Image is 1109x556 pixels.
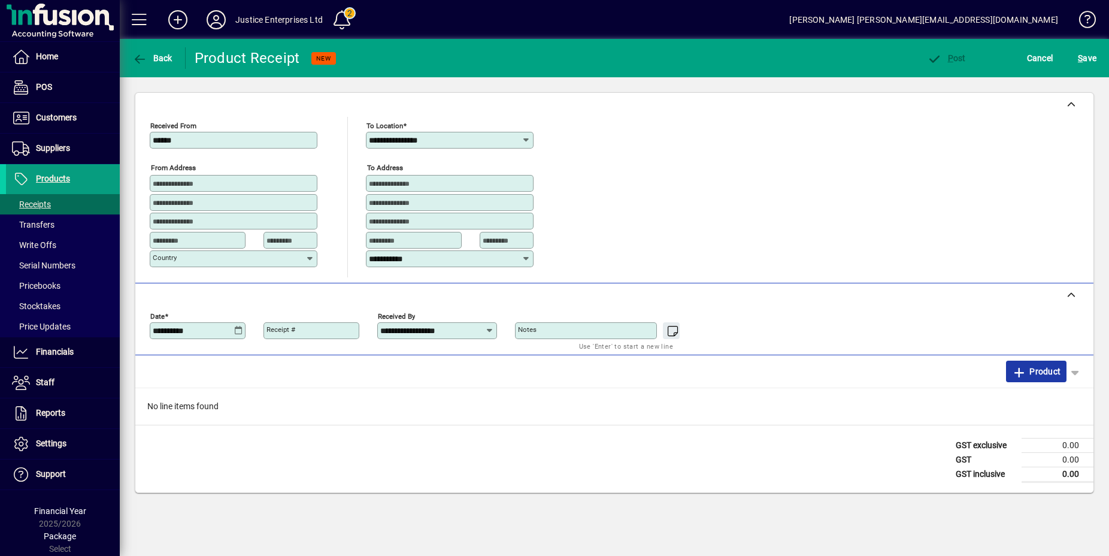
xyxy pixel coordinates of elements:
[6,214,120,235] a: Transfers
[6,316,120,337] a: Price Updates
[6,134,120,164] a: Suppliers
[132,53,172,63] span: Back
[927,53,966,63] span: ost
[6,429,120,459] a: Settings
[6,235,120,255] a: Write Offs
[6,255,120,276] a: Serial Numbers
[950,467,1022,482] td: GST inclusive
[1022,438,1093,452] td: 0.00
[950,452,1022,467] td: GST
[36,82,52,92] span: POS
[12,200,51,209] span: Receipts
[1027,49,1053,68] span: Cancel
[159,9,197,31] button: Add
[12,281,60,291] span: Pricebooks
[36,408,65,418] span: Reports
[1024,47,1056,69] button: Cancel
[12,240,56,250] span: Write Offs
[36,347,74,356] span: Financials
[1022,452,1093,467] td: 0.00
[1075,47,1099,69] button: Save
[924,47,969,69] button: Post
[6,276,120,296] a: Pricebooks
[6,337,120,367] a: Financials
[195,49,300,68] div: Product Receipt
[6,103,120,133] a: Customers
[150,122,196,130] mat-label: Received From
[6,460,120,489] a: Support
[197,9,235,31] button: Profile
[1078,49,1096,68] span: ave
[12,261,75,270] span: Serial Numbers
[36,439,66,448] span: Settings
[1022,467,1093,482] td: 0.00
[120,47,186,69] app-page-header-button: Back
[266,325,295,334] mat-label: Receipt #
[36,469,66,479] span: Support
[36,377,54,387] span: Staff
[36,113,77,122] span: Customers
[36,174,70,183] span: Products
[6,398,120,428] a: Reports
[6,194,120,214] a: Receipts
[1070,2,1094,41] a: Knowledge Base
[579,339,673,353] mat-hint: Use 'Enter' to start a new line
[948,53,953,63] span: P
[12,220,54,229] span: Transfers
[6,296,120,316] a: Stocktakes
[36,52,58,61] span: Home
[789,10,1058,29] div: [PERSON_NAME] [PERSON_NAME][EMAIL_ADDRESS][DOMAIN_NAME]
[12,301,60,311] span: Stocktakes
[150,312,165,320] mat-label: Date
[950,438,1022,452] td: GST exclusive
[12,322,71,331] span: Price Updates
[378,312,415,320] mat-label: Received by
[6,368,120,398] a: Staff
[153,253,177,262] mat-label: Country
[366,122,403,130] mat-label: To location
[1012,362,1060,381] span: Product
[129,47,175,69] button: Back
[518,325,537,334] mat-label: Notes
[6,42,120,72] a: Home
[235,10,323,29] div: Justice Enterprises Ltd
[36,143,70,153] span: Suppliers
[6,72,120,102] a: POS
[1006,361,1066,382] button: Product
[316,55,331,62] span: NEW
[44,531,76,541] span: Package
[34,506,86,516] span: Financial Year
[1078,53,1083,63] span: S
[135,388,1093,425] div: No line items found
